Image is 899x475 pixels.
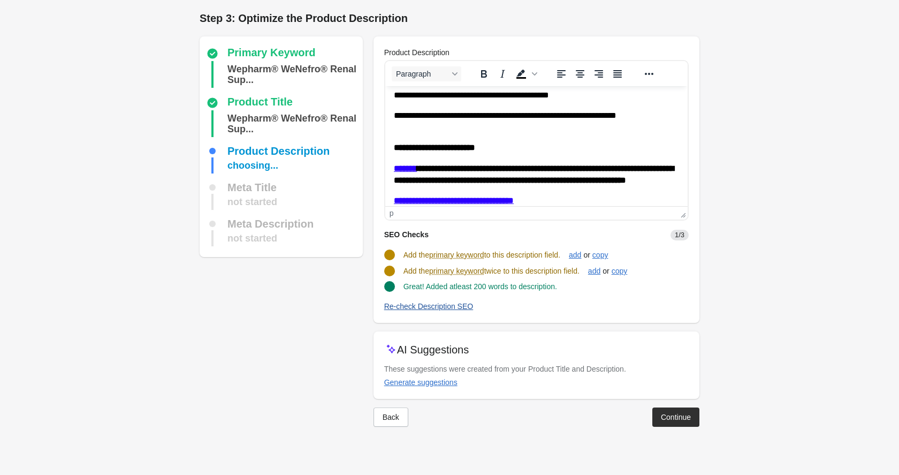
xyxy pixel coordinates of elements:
div: copy [612,267,628,275]
div: add [588,267,600,275]
button: copy [607,261,632,281]
div: Continue [661,413,691,421]
div: Product Description [227,146,330,156]
div: Product Title [227,96,293,109]
span: Great! Added atleast 200 words to description. [403,282,557,291]
div: Background color [512,66,539,81]
button: Generate suggestions [380,373,462,392]
span: 1/3 [671,230,689,240]
div: Re-check Description SEO [384,302,474,311]
button: Continue [652,408,699,427]
button: add [584,261,605,281]
div: Wepharm® WeNefro® Renal Supplement For Dogs and Cats [227,61,359,88]
span: or [581,250,592,260]
h1: Step 3: Optimize the Product Description [200,11,699,26]
span: Add the to this description field. [403,251,560,259]
div: Meta Description [227,218,314,229]
iframe: Rich Text Area [385,86,688,206]
button: Align right [590,66,608,81]
div: Back [383,413,399,421]
div: not started [227,230,277,246]
button: Justify [608,66,627,81]
div: choosing... [227,157,278,174]
span: SEO Checks [384,230,429,239]
div: Press the Up and Down arrow keys to resize the editor. [676,207,688,220]
p: AI Suggestions [397,342,469,357]
div: p [390,209,394,217]
button: add [565,245,585,265]
div: not started [227,194,277,210]
button: Align center [571,66,589,81]
button: copy [588,245,613,265]
button: Align left [552,66,570,81]
span: These suggestions were created from your Product Title and Description. [384,365,626,373]
div: Generate suggestions [384,378,458,387]
span: or [600,266,611,276]
div: Primary Keyword [227,47,316,60]
div: add [569,251,581,259]
button: Back [374,408,408,427]
span: Paragraph [396,70,448,78]
div: copy [592,251,608,259]
label: Product Description [384,47,449,58]
div: Wepharm® WeNefro® Renal Supplement For Dogs and Cats, Oral Gel, 250ml [227,110,359,137]
button: Re-check Description SEO [380,297,478,316]
span: primary keyword [429,266,484,276]
button: Blocks [392,66,461,81]
button: Bold [475,66,493,81]
button: Italic [493,66,512,81]
span: primary keyword [429,250,484,260]
button: Reveal or hide additional toolbar items [640,66,658,81]
span: Add the twice to this description field. [403,267,580,275]
div: Meta Title [227,182,277,193]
